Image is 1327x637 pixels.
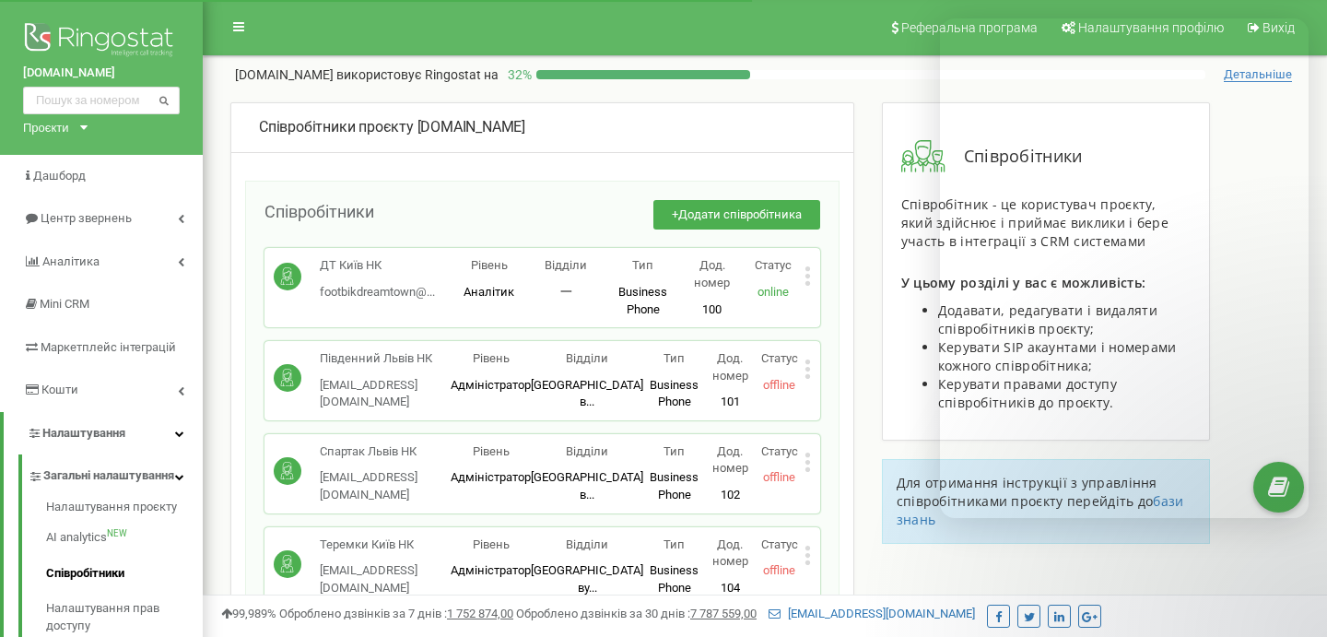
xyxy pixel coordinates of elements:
[451,563,531,577] span: Адміністратор
[451,470,531,484] span: Адміністратор
[23,119,69,136] div: Проєкти
[320,285,435,299] span: footbikdreamtown@...
[901,274,1146,291] span: У цьому розділі у вас є можливість:
[938,338,1177,374] span: Керувати SIP акаунтами і номерами кожного співробітника;
[897,474,1157,510] span: Для отримання інструкції з управління співробітниками проєкту перейдіть до
[447,607,513,620] u: 1 752 874,00
[471,258,508,272] span: Рівень
[712,444,748,476] span: Дод. номер
[755,258,792,272] span: Статус
[264,202,374,221] span: Співробітники
[43,467,174,485] span: Загальні налаштування
[769,607,975,620] a: [EMAIL_ADDRESS][DOMAIN_NAME]
[761,444,798,458] span: Статус
[938,301,1157,337] span: Додавати, редагувати і видаляти співробітників проєкту;
[320,469,451,503] p: [EMAIL_ADDRESS][DOMAIN_NAME]
[320,537,451,554] p: Теремки Київ НК
[531,470,643,501] span: [GEOGRAPHIC_DATA] в...
[46,499,203,521] a: Налаштування проєкту
[560,285,572,299] span: 一
[566,351,608,365] span: Відділи
[320,378,417,409] span: [EMAIL_ADDRESS][DOMAIN_NAME]
[650,378,699,409] span: Business Phone
[42,426,125,440] span: Налаштування
[705,487,755,504] p: 102
[663,351,685,365] span: Тип
[473,537,510,551] span: Рівень
[653,200,820,230] button: +Додати співробітника
[473,351,510,365] span: Рівень
[690,607,757,620] u: 7 787 559,00
[259,117,826,138] div: [DOMAIN_NAME]
[712,351,748,383] span: Дод. номер
[566,444,608,458] span: Відділи
[531,378,643,409] span: [GEOGRAPHIC_DATA] в...
[320,350,451,368] p: Південний Львів НК
[221,607,276,620] span: 99,989%
[694,258,730,289] span: Дод. номер
[566,537,608,551] span: Відділи
[41,211,132,225] span: Центр звернень
[1264,533,1309,577] iframe: Intercom live chat
[650,470,699,501] span: Business Phone
[451,378,531,392] span: Адміністратор
[516,607,757,620] span: Оброблено дзвінків за 30 днів :
[632,258,653,272] span: Тип
[464,285,514,299] span: Аналітик
[42,254,100,268] span: Аналiтика
[705,580,755,597] p: 104
[336,67,499,82] span: використовує Ringostat на
[901,195,1168,250] span: Співробітник - це користувач проєкту, який здійснює і приймає виклики і бере участь в інтеграції ...
[663,537,685,551] span: Тип
[545,258,587,272] span: Відділи
[46,520,203,556] a: AI analyticsNEW
[473,444,510,458] span: Рівень
[940,18,1309,518] iframe: Intercom live chat
[901,20,1038,35] span: Реферальна програма
[897,492,1184,528] a: бази знань
[705,394,755,411] p: 101
[618,285,667,316] span: Business Phone
[938,375,1117,411] span: Керувати правами доступу співробітників до проєкту.
[678,207,802,221] span: Додати співробітника
[320,562,451,596] p: [EMAIL_ADDRESS][DOMAIN_NAME]
[320,443,451,461] p: Спартак Львів НК
[531,563,643,595] span: [GEOGRAPHIC_DATA] ву...
[712,537,748,569] span: Дод. номер
[763,470,795,484] span: offline
[763,378,795,392] span: offline
[499,65,536,84] p: 32 %
[681,301,743,319] p: 100
[40,297,89,311] span: Mini CRM
[23,65,180,82] a: [DOMAIN_NAME]
[28,454,203,492] a: Загальні налаштування
[761,351,798,365] span: Статус
[279,607,513,620] span: Оброблено дзвінків за 7 днів :
[41,383,78,396] span: Кошти
[259,118,414,136] span: Співробітники проєкту
[235,65,499,84] p: [DOMAIN_NAME]
[46,556,203,592] a: Співробітники
[4,412,203,455] a: Налаштування
[650,563,699,595] span: Business Phone
[320,257,435,275] p: ДТ Київ НК
[757,285,789,299] span: online
[23,18,180,65] img: Ringostat logo
[33,169,86,183] span: Дашборд
[761,537,798,551] span: Статус
[763,563,795,577] span: offline
[23,87,180,114] input: Пошук за номером
[663,444,685,458] span: Тип
[41,340,176,354] span: Маркетплейс інтеграцій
